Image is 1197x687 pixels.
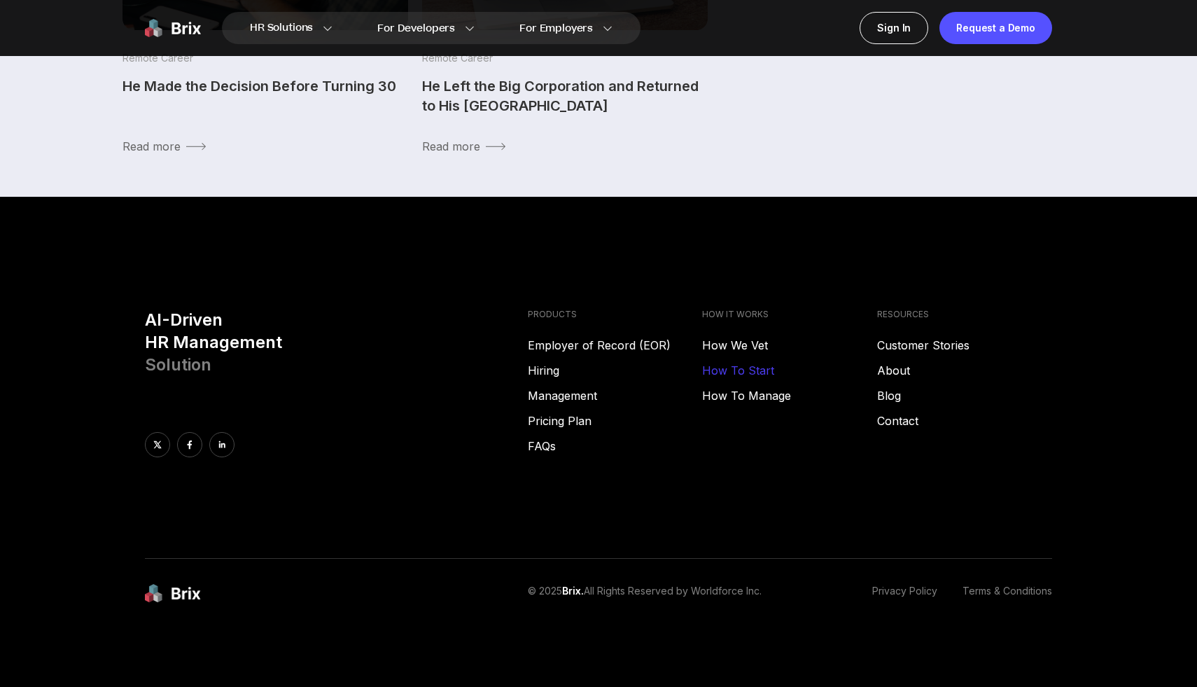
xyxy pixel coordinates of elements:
a: Request a Demo [939,12,1052,44]
a: How To Start [702,362,877,379]
a: Sign In [860,12,928,44]
a: Read more [422,138,708,155]
img: brix [145,584,201,603]
span: Brix. [562,585,584,597]
span: Solution [145,354,211,375]
h3: AI-Driven HR Management [145,309,517,376]
a: Employer of Record (EOR) [528,337,703,354]
a: Terms & Conditions [962,584,1052,603]
a: Customer Stories [877,337,1052,354]
a: Contact [877,412,1052,429]
span: For Employers [519,21,593,36]
a: Read more [122,138,408,155]
h4: HOW IT WORKS [702,309,877,320]
span: HR Solutions [250,17,313,39]
a: About [877,362,1052,379]
img: read more [186,143,206,151]
a: He Made the Decision Before Turning 30 [122,76,408,96]
a: He Left the Big Corporation and Returned to His [GEOGRAPHIC_DATA] [422,76,708,116]
img: read more [486,143,505,151]
a: How We Vet [702,337,877,354]
span: For Developers [377,21,455,36]
h4: PRODUCTS [528,309,703,320]
a: Management [528,387,703,404]
a: Privacy Policy [872,584,937,603]
a: Pricing Plan [528,412,703,429]
p: Remote Career [422,51,708,65]
p: Remote Career [122,51,408,65]
a: Hiring [528,362,703,379]
a: FAQs [528,438,703,454]
h4: RESOURCES [877,309,1052,320]
a: How To Manage [702,387,877,404]
a: Blog [877,387,1052,404]
p: © 2025 All Rights Reserved by Worldforce Inc. [528,584,762,603]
